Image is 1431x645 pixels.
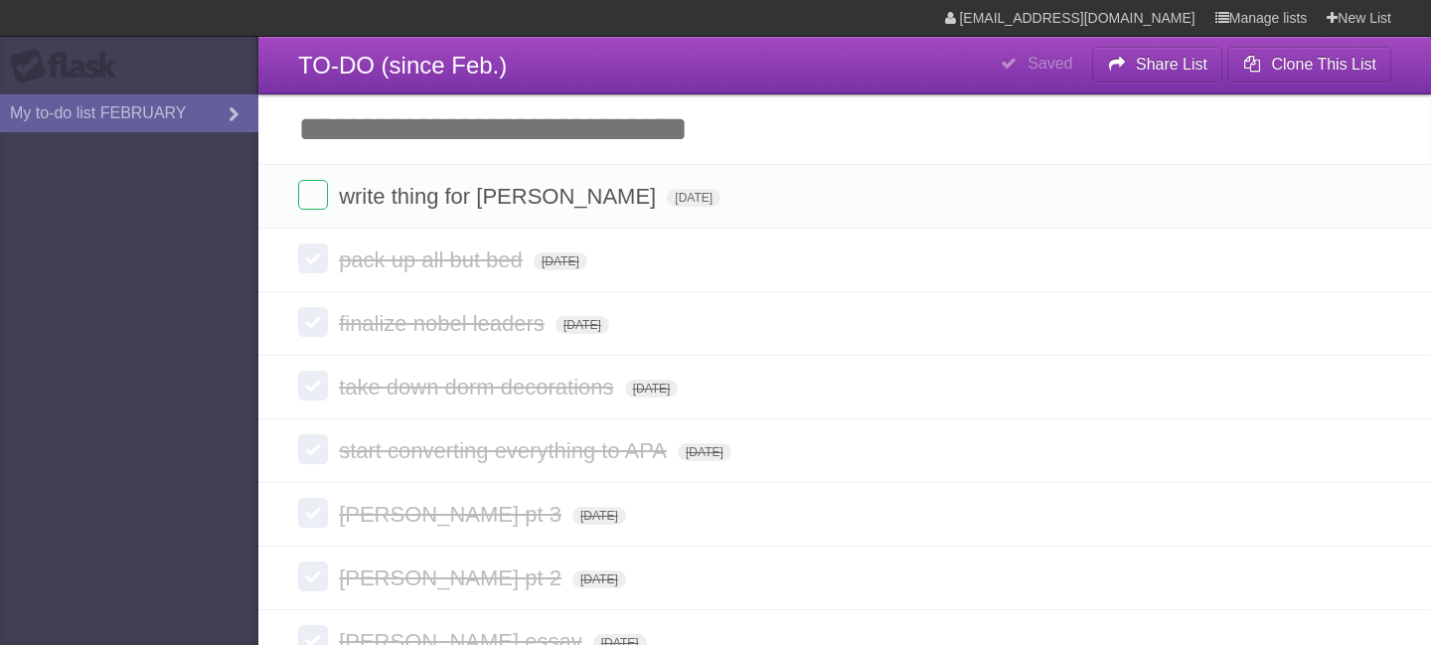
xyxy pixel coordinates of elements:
span: write thing for [PERSON_NAME] [339,184,661,209]
span: [PERSON_NAME] pt 3 [339,502,566,527]
label: Done [298,434,328,464]
label: Done [298,180,328,210]
b: Saved [1028,55,1072,72]
label: Done [298,307,328,337]
span: TO-DO (since Feb.) [298,52,507,79]
b: Clone This List [1271,56,1376,73]
span: [DATE] [625,380,679,398]
span: [DATE] [556,316,609,334]
span: [DATE] [572,570,626,588]
div: Flask [10,49,129,84]
span: finalize nobel leaders [339,311,550,336]
span: take down dorm decorations [339,375,618,400]
label: Done [298,498,328,528]
label: Done [298,562,328,591]
button: Clone This List [1227,47,1391,82]
span: start converting everything to APA [339,438,672,463]
button: Share List [1092,47,1223,82]
label: Done [298,371,328,401]
span: [DATE] [534,252,587,270]
span: [DATE] [572,507,626,525]
span: [DATE] [678,443,731,461]
b: Share List [1136,56,1207,73]
label: Done [298,243,328,273]
span: [DATE] [667,189,720,207]
span: [PERSON_NAME] pt 2 [339,565,566,590]
span: pack up all but bed [339,247,528,272]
